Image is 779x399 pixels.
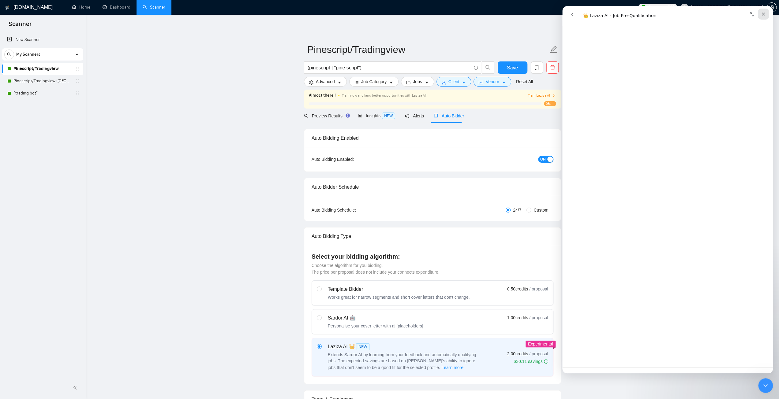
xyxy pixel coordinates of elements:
span: Client [448,78,459,85]
button: search [4,50,14,59]
a: setting [767,5,777,10]
span: info-circle [474,66,478,70]
a: Pinescript/Tradingview ([GEOGRAPHIC_DATA] Only) [13,75,72,87]
span: Job Category [361,78,387,85]
li: My Scanners [2,48,83,99]
button: folderJobscaret-down [401,77,434,87]
span: / proposal [529,351,548,357]
span: area-chart [358,113,362,118]
a: Pinescript/Tradingview [13,63,72,75]
button: idcardVendorcaret-down [474,77,511,87]
span: caret-down [389,80,393,85]
span: Train now and land better opportunities with Laziza AI ! [342,93,427,98]
a: dashboardDashboard [103,5,130,10]
h4: Select your bidding algorithm: [312,252,553,261]
span: 24/7 [511,207,524,213]
span: user [682,5,687,9]
span: Choose the algorithm for you bidding. The price per proposal does not include your connects expen... [312,263,440,275]
span: Jobs [413,78,422,85]
button: setting [767,2,777,12]
span: NEW [356,343,369,350]
div: Auto Bidder Schedule [312,178,553,196]
button: search [482,61,494,74]
span: 👑 [349,343,355,350]
a: "trading bot" [13,87,72,99]
span: search [5,52,14,57]
button: Save [498,61,527,74]
span: 243 [668,4,674,11]
span: Extends Sardor AI by learning from your feedback and automatically qualifying jobs. The expected ... [328,352,476,370]
span: double-left [73,385,79,391]
button: delete [546,61,559,74]
button: userClientcaret-down [436,77,471,87]
span: Custom [531,207,551,213]
span: 0% [544,101,556,106]
a: searchScanner [143,5,165,10]
button: Train Laziza AI [528,93,556,98]
span: caret-down [425,80,429,85]
span: Advanced [316,78,335,85]
span: Preview Results [304,113,348,118]
div: Template Bidder [328,286,470,293]
div: Auto Bidding Enabled [312,129,553,147]
div: Works great for narrow segments and short cover letters that don't change. [328,294,470,300]
span: Alerts [405,113,424,118]
input: Search Freelance Jobs... [308,64,471,72]
span: 2.00 credits [507,350,528,357]
span: ON [540,156,546,163]
img: logo [5,3,9,13]
li: New Scanner [2,34,83,46]
span: info-circle [544,359,548,364]
span: 1.00 credits [507,314,528,321]
span: holder [75,66,80,71]
button: Laziza AI NEWExtends Sardor AI by learning from your feedback and automatically qualifying jobs. ... [441,364,464,371]
span: Save [507,64,518,72]
img: upwork-logo.png [641,5,646,10]
span: setting [309,80,313,85]
span: Auto Bidder [434,113,464,118]
span: robot [434,114,438,118]
iframe: Intercom live chat [758,378,773,393]
a: Reset All [516,78,533,85]
span: copy [531,65,543,70]
div: $30.11 savings [514,358,548,364]
span: edit [550,46,558,54]
span: notification [405,114,409,118]
span: 0.50 credits [507,286,528,292]
span: Scanner [4,20,36,32]
span: folder [406,80,410,85]
span: right [552,94,556,97]
button: barsJob Categorycaret-down [349,77,399,87]
a: homeHome [72,5,90,10]
div: Sardor AI 🤖 [328,314,423,322]
a: New Scanner [7,34,78,46]
span: caret-down [337,80,342,85]
span: holder [75,79,80,83]
span: Learn more [441,364,463,371]
span: delete [547,65,558,70]
span: Experimental [528,342,553,346]
span: / proposal [529,286,548,292]
div: Tooltip anchor [345,113,350,118]
button: copy [531,61,543,74]
span: NEW [382,113,395,119]
div: Auto Bidding Enabled: [312,156,392,163]
div: Auto Bidding Type [312,227,553,245]
span: bars [354,80,359,85]
span: Connects: [648,4,666,11]
div: Auto Bidding Schedule: [312,207,392,213]
span: search [482,65,494,70]
span: Insights [358,113,395,118]
span: My Scanners [16,48,40,61]
span: / proposal [529,315,548,321]
span: user [442,80,446,85]
span: search [304,114,308,118]
iframe: Intercom live chat [562,6,773,373]
div: Personalise your cover letter with ai [placeholders] [328,323,423,329]
span: Almost there ! [309,92,336,99]
input: Scanner name... [307,42,549,57]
